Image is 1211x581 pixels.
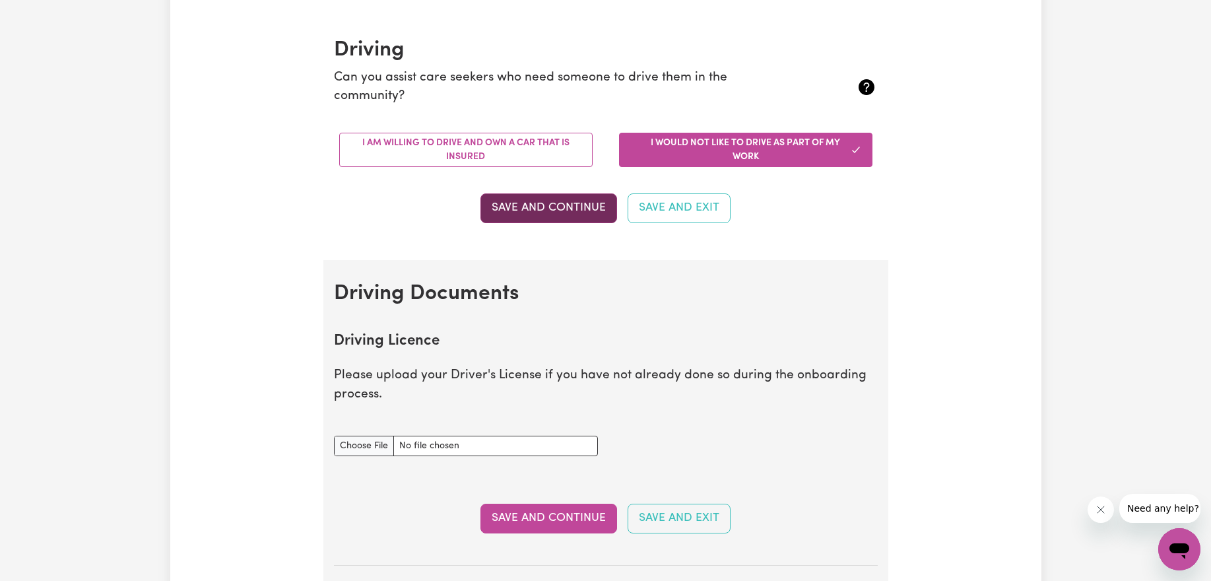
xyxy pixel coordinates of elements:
[334,366,878,405] p: Please upload your Driver's License if you have not already done so during the onboarding process.
[334,281,878,306] h2: Driving Documents
[480,504,617,533] button: Save and Continue
[1119,494,1200,523] iframe: Message from company
[628,193,731,222] button: Save and Exit
[339,133,593,167] button: I am willing to drive and own a car that is insured
[628,504,731,533] button: Save and Exit
[1158,528,1200,570] iframe: Button to launch messaging window
[480,193,617,222] button: Save and Continue
[334,38,878,63] h2: Driving
[1088,496,1114,523] iframe: Close message
[334,69,787,107] p: Can you assist care seekers who need someone to drive them in the community?
[619,133,872,167] button: I would not like to drive as part of my work
[334,333,878,351] h2: Driving Licence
